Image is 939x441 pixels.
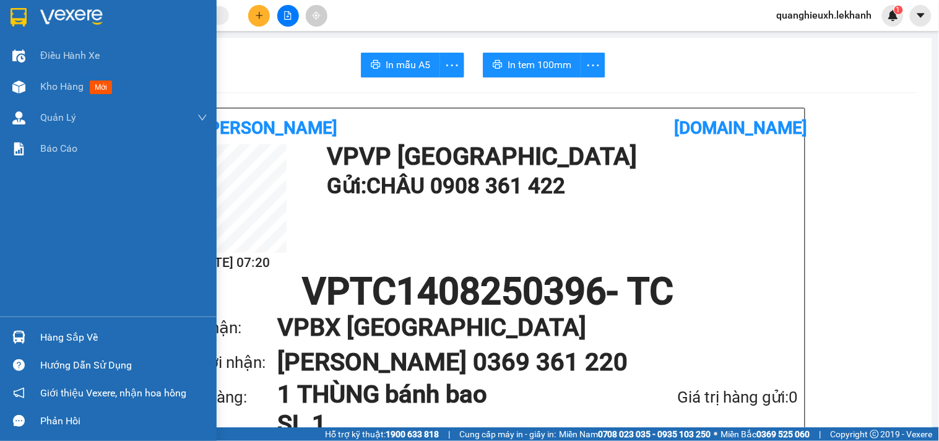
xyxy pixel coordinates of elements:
span: Miền Nam [559,427,711,441]
div: [PERSON_NAME] [145,40,270,55]
span: file-add [283,11,292,20]
button: caret-down [910,5,932,27]
span: Miền Bắc [721,427,810,441]
span: Hỗ trợ kỹ thuật: [325,427,439,441]
span: printer [371,59,381,71]
b: [DOMAIN_NAME] [674,118,808,138]
div: CHÂU [11,40,136,55]
div: VP nhận: [178,315,277,341]
span: question-circle [13,359,25,371]
span: mới [90,81,112,94]
span: Báo cáo [40,141,77,156]
img: warehouse-icon [12,81,25,94]
h1: VP VP [GEOGRAPHIC_DATA] [327,144,792,169]
div: Phản hồi [40,412,207,430]
span: 1 [896,6,901,14]
div: 0369361220 [145,55,270,72]
img: logo-vxr [11,8,27,27]
h1: Gửi: CHÂU 0908 361 422 [327,169,792,203]
button: plus [248,5,270,27]
h1: [PERSON_NAME] 0369 361 220 [277,345,774,380]
sup: 1 [894,6,903,14]
div: VP [GEOGRAPHIC_DATA] [11,11,136,40]
span: | [820,427,821,441]
span: plus [255,11,264,20]
div: Giá trị hàng gửi: 0 [612,385,798,410]
div: BX [GEOGRAPHIC_DATA] [145,11,270,40]
h1: 1 THÙNG bánh bao [277,380,612,409]
span: copyright [870,430,879,439]
h1: SL 1 [277,409,612,439]
span: Quản Lý [40,110,76,125]
span: | [448,427,450,441]
span: more [581,58,605,73]
div: Hướng dẫn sử dụng [40,356,207,375]
span: Giới thiệu Vexere, nhận hoa hồng [40,385,186,401]
span: Gửi: [11,12,30,25]
button: printerIn mẫu A5 [361,53,440,77]
div: Người nhận: [178,350,277,375]
span: caret-down [915,10,927,21]
strong: 1900 633 818 [386,429,439,439]
span: Cung cấp máy in - giấy in: [459,427,556,441]
span: Kho hàng [40,81,84,92]
div: 30.000 [9,80,138,95]
div: Hàng sắp về [40,328,207,347]
button: more [581,53,605,77]
button: file-add [277,5,299,27]
span: In mẫu A5 [386,57,430,72]
span: down [197,113,207,123]
span: ⚪️ [714,432,718,437]
img: icon-new-feature [888,10,899,21]
div: 0908361422 [11,55,136,72]
h1: VPTC1408250396 - TC [178,273,798,310]
img: warehouse-icon [12,50,25,63]
span: printer [493,59,503,71]
div: Tên hàng: [178,385,277,410]
span: Điều hành xe [40,48,100,63]
h2: [DATE] 07:20 [178,253,287,273]
span: notification [13,387,25,399]
img: solution-icon [12,142,25,155]
span: quanghieuxh.lekhanh [767,7,882,23]
button: more [439,53,464,77]
h1: VP BX [GEOGRAPHIC_DATA] [277,310,774,345]
button: aim [306,5,327,27]
b: [PERSON_NAME] [204,118,338,138]
span: message [13,415,25,427]
img: warehouse-icon [12,331,25,344]
strong: 0708 023 035 - 0935 103 250 [598,429,711,439]
strong: 0369 525 060 [757,429,810,439]
span: Nhận: [145,12,175,25]
span: more [440,58,464,73]
button: printerIn tem 100mm [483,53,581,77]
span: CR : [9,81,28,94]
img: warehouse-icon [12,111,25,124]
span: In tem 100mm [508,57,571,72]
span: aim [312,11,321,20]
